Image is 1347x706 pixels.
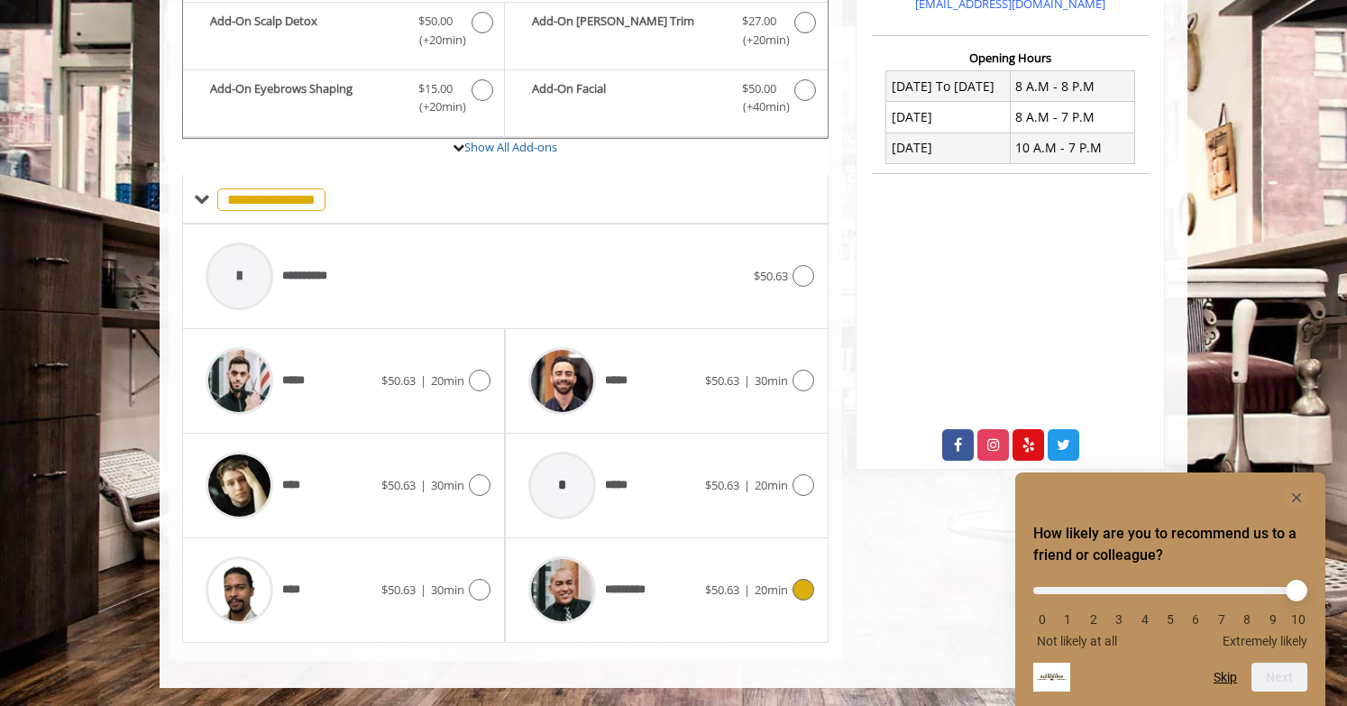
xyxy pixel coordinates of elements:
td: [DATE] [886,102,1011,133]
td: 8 A.M - 7 P.M [1010,102,1134,133]
td: 10 A.M - 7 P.M [1010,133,1134,163]
span: 30min [431,477,464,493]
li: 1 [1058,612,1077,627]
div: How likely are you to recommend us to a friend or colleague? Select an option from 0 to 10, with ... [1033,487,1307,692]
span: $50.63 [381,372,416,389]
span: (+20min ) [732,31,785,50]
span: 30min [431,582,464,598]
li: 6 [1187,612,1205,627]
span: 20min [755,582,788,598]
span: Extremely likely [1223,634,1307,648]
label: Add-On Scalp Detox [192,12,495,54]
button: Skip [1214,670,1237,684]
span: | [420,372,426,389]
span: $50.63 [705,477,739,493]
li: 2 [1085,612,1103,627]
a: Show All Add-ons [464,139,557,155]
span: | [420,477,426,493]
span: $27.00 [742,12,776,31]
span: (+20min ) [409,97,463,116]
span: $50.63 [754,268,788,284]
span: Not likely at all [1037,634,1117,648]
span: $50.63 [705,372,739,389]
li: 9 [1264,612,1282,627]
td: [DATE] To [DATE] [886,71,1011,102]
button: Hide survey [1286,487,1307,509]
li: 10 [1289,612,1307,627]
label: Add-On Facial [514,79,818,122]
span: $50.63 [381,582,416,598]
span: | [744,372,750,389]
li: 5 [1161,612,1179,627]
span: | [744,477,750,493]
span: 20min [431,372,464,389]
span: $50.00 [418,12,453,31]
span: (+20min ) [409,31,463,50]
li: 7 [1213,612,1231,627]
span: $15.00 [418,79,453,98]
li: 4 [1136,612,1154,627]
span: 20min [755,477,788,493]
span: | [420,582,426,598]
li: 0 [1033,612,1051,627]
td: 8 A.M - 8 P.M [1010,71,1134,102]
span: 30min [755,372,788,389]
b: Add-On Scalp Detox [210,12,400,50]
h2: How likely are you to recommend us to a friend or colleague? Select an option from 0 to 10, with ... [1033,523,1307,566]
span: | [744,582,750,598]
b: Add-On Facial [532,79,723,117]
button: Next question [1251,663,1307,692]
li: 8 [1238,612,1256,627]
span: $50.63 [381,477,416,493]
span: (+40min ) [732,97,785,116]
li: 3 [1110,612,1128,627]
span: $50.63 [705,582,739,598]
b: Add-On Eyebrows Shaping [210,79,400,117]
b: Add-On [PERSON_NAME] Trim [532,12,723,50]
td: [DATE] [886,133,1011,163]
span: $50.00 [742,79,776,98]
h3: Opening Hours [872,51,1149,64]
label: Add-On Eyebrows Shaping [192,79,495,122]
div: How likely are you to recommend us to a friend or colleague? Select an option from 0 to 10, with ... [1033,573,1307,648]
label: Add-On Beard Trim [514,12,818,54]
